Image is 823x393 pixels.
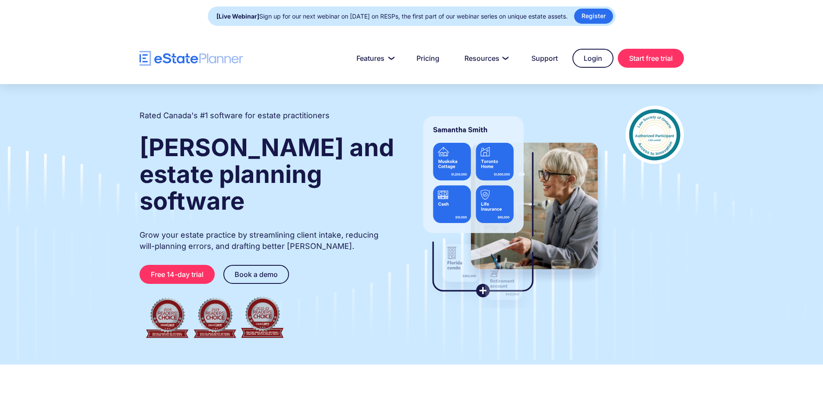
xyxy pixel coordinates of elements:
a: Pricing [406,50,450,67]
a: Start free trial [618,49,684,68]
a: Login [572,49,613,68]
p: Grow your estate practice by streamlining client intake, reducing will-planning errors, and draft... [140,230,395,252]
a: Support [521,50,568,67]
a: Register [574,9,613,24]
img: estate planner showing wills to their clients, using eState Planner, a leading estate planning so... [413,106,608,308]
strong: [PERSON_NAME] and estate planning software [140,133,394,216]
div: Sign up for our next webinar on [DATE] on RESPs, the first part of our webinar series on unique e... [216,10,568,22]
a: Resources [454,50,517,67]
a: Features [346,50,402,67]
a: Book a demo [223,265,289,284]
strong: [Live Webinar] [216,13,259,20]
h2: Rated Canada's #1 software for estate practitioners [140,110,330,121]
a: Free 14-day trial [140,265,215,284]
a: home [140,51,243,66]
